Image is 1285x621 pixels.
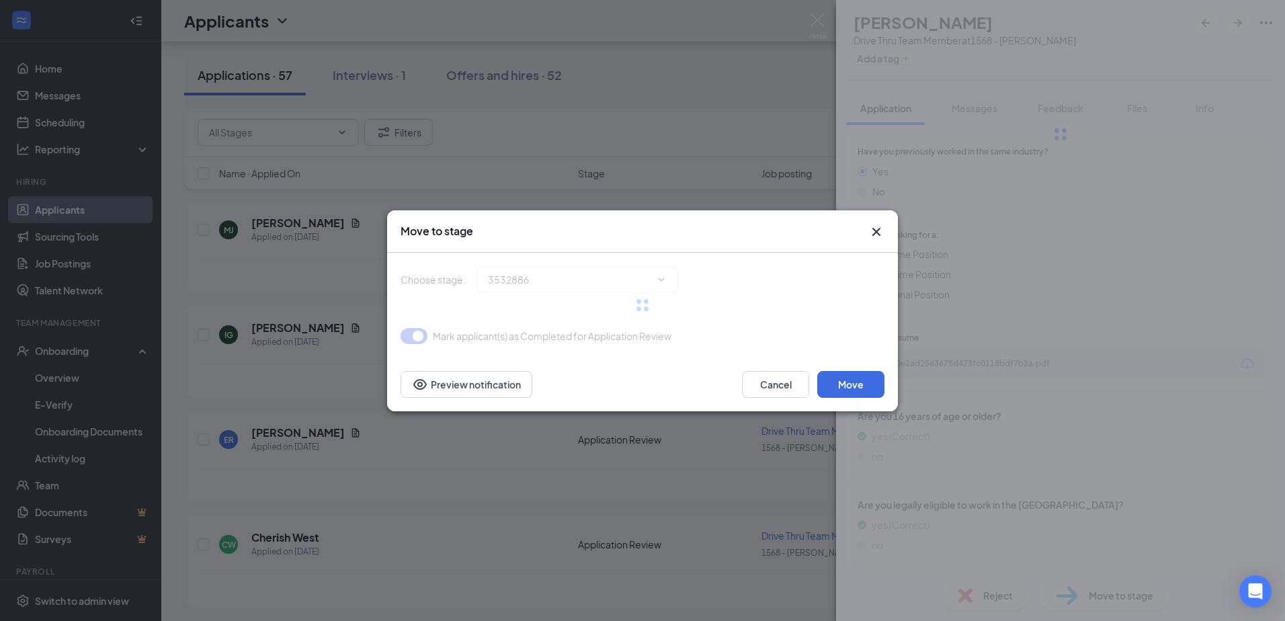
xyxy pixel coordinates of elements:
[401,371,532,398] button: Preview notificationEye
[868,224,884,240] button: Close
[868,224,884,240] svg: Cross
[401,224,473,239] h3: Move to stage
[412,376,428,392] svg: Eye
[817,371,884,398] button: Move
[1239,575,1272,608] div: Open Intercom Messenger
[742,371,809,398] button: Cancel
